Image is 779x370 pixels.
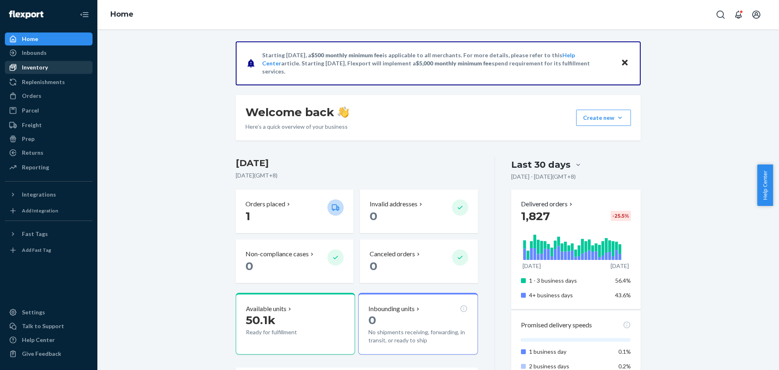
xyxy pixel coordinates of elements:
p: No shipments receiving, forwarding, in transit, or ready to ship [368,328,467,344]
span: 0.1% [618,348,631,355]
span: $500 monthly minimum fee [311,52,383,58]
a: Orders [5,89,93,102]
p: 1 business day [529,348,609,356]
p: 4+ business days [529,291,609,299]
a: Add Integration [5,204,93,217]
ol: breadcrumbs [104,3,140,26]
div: Home [22,35,38,43]
div: Fast Tags [22,230,48,238]
div: -25.5 % [611,211,631,221]
button: Open Search Box [712,6,729,23]
div: Settings [22,308,45,316]
div: Freight [22,121,42,129]
span: 0 [370,209,377,223]
div: Replenishments [22,78,65,86]
p: Inbounding units [368,304,415,314]
div: Inbounds [22,49,47,57]
div: Prep [22,135,34,143]
button: Close [620,57,630,69]
button: Non-compliance cases 0 [236,240,353,283]
div: Add Fast Tag [22,247,51,253]
span: 0 [370,259,377,273]
a: Returns [5,146,93,159]
button: Available units50.1kReady for fulfillment [236,293,355,355]
button: Create new [576,110,631,126]
p: Starting [DATE], a is applicable to all merchants. For more details, please refer to this article... [262,51,613,76]
div: Integrations [22,190,56,199]
a: Replenishments [5,76,93,89]
p: Non-compliance cases [245,249,309,259]
button: Open account menu [748,6,764,23]
span: 1 [245,209,250,223]
span: 56.4% [615,277,631,284]
button: Fast Tags [5,227,93,240]
a: Talk to Support [5,320,93,333]
p: Ready for fulfillment [246,328,321,336]
div: Inventory [22,63,48,71]
h1: Welcome back [245,105,349,119]
span: 43.6% [615,292,631,299]
span: $5,000 monthly minimum fee [416,60,492,67]
a: Add Fast Tag [5,244,93,257]
p: Canceled orders [370,249,415,259]
p: [DATE] ( GMT+8 ) [236,171,478,180]
button: Give Feedback [5,347,93,360]
p: [DATE] - [DATE] ( GMT+8 ) [511,173,576,181]
span: 1,827 [521,209,550,223]
div: Talk to Support [22,322,64,330]
a: Prep [5,132,93,145]
div: Orders [22,92,41,100]
p: Orders placed [245,199,285,209]
span: 50.1k [246,313,275,327]
div: Last 30 days [511,158,570,171]
span: 0.2% [618,363,631,370]
button: Invalid addresses 0 [360,190,478,233]
a: Home [110,10,133,19]
div: Help Center [22,336,55,344]
button: Integrations [5,188,93,201]
a: Freight [5,119,93,132]
button: Canceled orders 0 [360,240,478,283]
button: Inbounding units0No shipments receiving, forwarding, in transit, or ready to ship [358,293,478,355]
div: Give Feedback [22,350,61,358]
p: [DATE] [523,262,541,270]
button: Delivered orders [521,199,574,209]
a: Help Center [5,333,93,346]
a: Inbounds [5,46,93,59]
img: hand-wave emoji [338,106,349,118]
div: Returns [22,149,43,157]
button: Orders placed 1 [236,190,353,233]
span: 0 [368,313,376,327]
a: Reporting [5,161,93,174]
button: Help Center [757,164,773,206]
div: Add Integration [22,207,58,214]
p: [DATE] [611,262,629,270]
p: Available units [246,304,286,314]
a: Home [5,32,93,45]
button: Close Navigation [76,6,93,23]
a: Inventory [5,61,93,74]
div: Reporting [22,163,49,171]
div: Parcel [22,106,39,115]
a: Parcel [5,104,93,117]
h3: [DATE] [236,157,478,170]
button: Open notifications [730,6,747,23]
p: Here’s a quick overview of your business [245,123,349,131]
img: Flexport logo [9,11,43,19]
p: Promised delivery speeds [521,320,592,330]
p: Invalid addresses [370,199,417,209]
a: Settings [5,306,93,319]
p: 1 - 3 business days [529,277,609,285]
span: 0 [245,259,253,273]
